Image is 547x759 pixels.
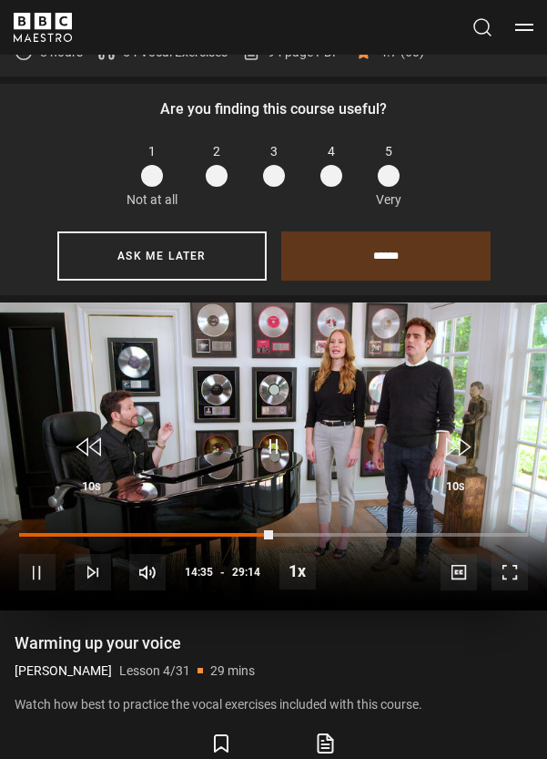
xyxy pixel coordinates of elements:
span: - [220,566,225,579]
p: Not at all [127,190,177,210]
span: 5 [385,142,392,161]
p: 29 mins [210,662,255,681]
svg: BBC Maestro [14,13,72,42]
p: [PERSON_NAME] [15,662,112,681]
h1: Warming up your voice [15,632,532,654]
button: Mute [129,554,166,590]
span: 2 [213,142,220,161]
p: Lesson 4/31 [119,662,190,681]
button: Ask me later [57,231,267,281]
button: Captions [441,554,477,590]
span: 29:14 [232,556,260,589]
span: 1 [148,142,156,161]
span: 3 [270,142,278,161]
p: Very [371,190,407,210]
button: Toggle navigation [515,18,533,36]
span: 4 [328,142,335,161]
p: Are you finding this course useful? [15,98,532,120]
button: Fullscreen [491,554,528,590]
button: Next Lesson [75,554,111,590]
p: Watch how best to practice the vocal exercises included with this course. [15,695,532,714]
div: Progress Bar [19,533,528,537]
span: 14:35 [185,556,213,589]
button: Playback Rate [279,553,316,590]
button: Pause [19,554,56,590]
